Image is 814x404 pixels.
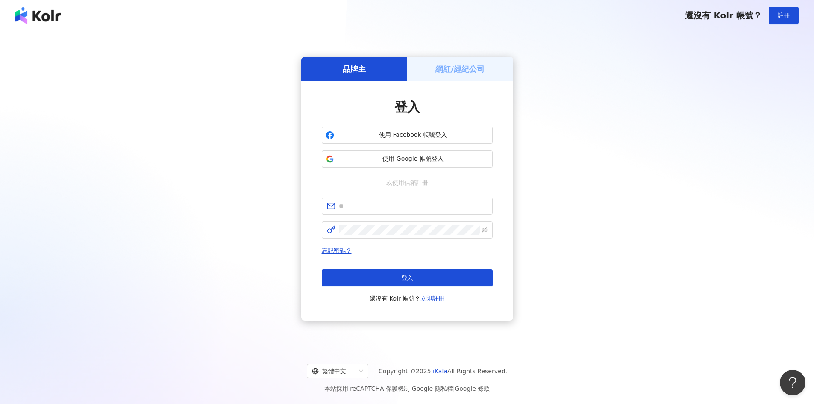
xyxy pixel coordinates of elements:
[338,155,489,163] span: 使用 Google 帳號登入
[322,127,493,144] button: 使用 Facebook 帳號登入
[401,274,413,281] span: 登入
[343,64,366,74] h5: 品牌主
[453,385,455,392] span: |
[420,295,444,302] a: 立即註冊
[379,366,507,376] span: Copyright © 2025 All Rights Reserved.
[780,370,805,395] iframe: Help Scout Beacon - Open
[370,293,445,304] span: 還沒有 Kolr 帳號？
[435,64,485,74] h5: 網紅/經紀公司
[410,385,412,392] span: |
[338,131,489,139] span: 使用 Facebook 帳號登入
[322,150,493,168] button: 使用 Google 帳號登入
[322,269,493,286] button: 登入
[412,385,453,392] a: Google 隱私權
[380,178,434,187] span: 或使用信箱註冊
[322,247,352,254] a: 忘記密碼？
[769,7,799,24] button: 註冊
[394,100,420,115] span: 登入
[482,227,488,233] span: eye-invisible
[685,10,762,21] span: 還沒有 Kolr 帳號？
[15,7,61,24] img: logo
[455,385,490,392] a: Google 條款
[324,383,490,394] span: 本站採用 reCAPTCHA 保護機制
[312,364,356,378] div: 繁體中文
[433,368,447,375] a: iKala
[778,12,790,19] span: 註冊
